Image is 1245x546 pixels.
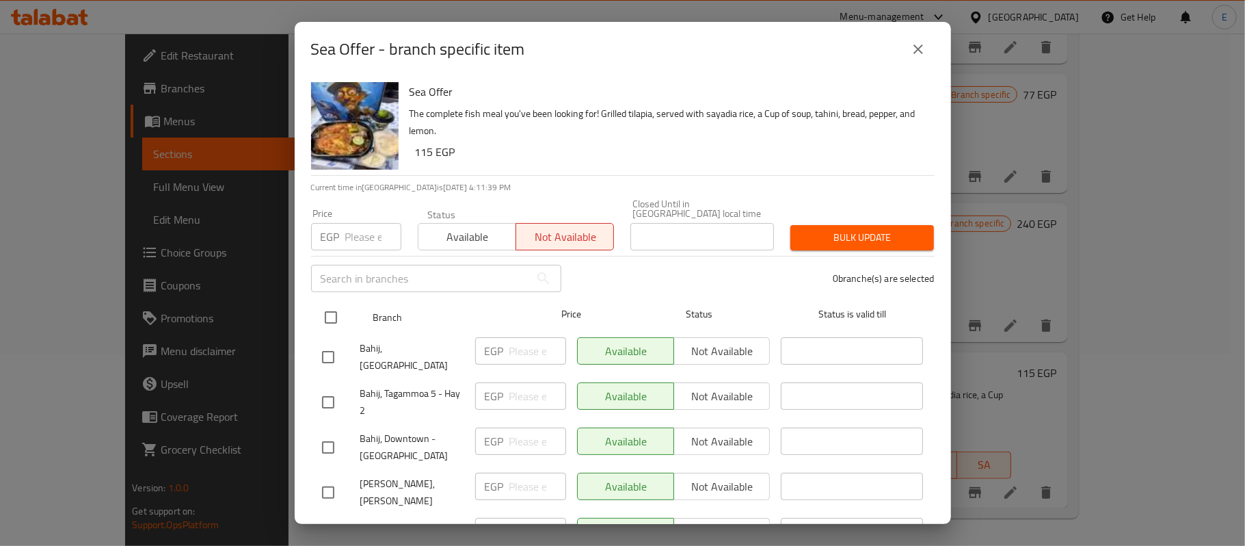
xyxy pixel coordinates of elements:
input: Please enter price [345,223,401,250]
p: EGP [485,523,504,540]
h6: Sea Offer [410,82,924,101]
p: EGP [485,388,504,404]
input: Please enter price [509,473,566,500]
p: EGP [485,478,504,495]
input: Please enter price [509,428,566,455]
span: Status is valid till [781,306,923,323]
p: EGP [485,433,504,450]
p: Current time in [GEOGRAPHIC_DATA] is [DATE] 4:11:39 PM [311,181,935,194]
button: Available [418,223,516,250]
button: close [902,33,935,66]
span: Available [424,227,511,247]
input: Search in branches [311,265,530,292]
span: Bahij, Tagammoa 5 - Hay 2 [360,385,464,419]
span: Not available [522,227,608,247]
span: Price [526,306,617,323]
p: EGP [485,343,504,359]
span: Bulk update [801,229,923,246]
button: Bulk update [790,225,934,250]
span: [PERSON_NAME], [PERSON_NAME] [360,476,464,510]
p: 0 branche(s) are selected [833,272,935,285]
input: Please enter price [509,337,566,365]
span: Bahij, [GEOGRAPHIC_DATA] [360,340,464,374]
span: Branch [373,309,515,326]
span: Bahij, Downtown - [GEOGRAPHIC_DATA] [360,430,464,465]
h6: 115 EGP [415,142,924,161]
span: Status [628,306,770,323]
img: Sea Offer [311,82,399,170]
input: Please enter price [509,518,566,545]
p: The complete fish meal you've been looking for! Grilled tilapia, served with sayadia rice, a Cup ... [410,105,924,140]
h2: Sea Offer - branch specific item [311,38,525,60]
button: Not available [516,223,614,250]
p: EGP [321,229,340,245]
input: Please enter price [509,382,566,410]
